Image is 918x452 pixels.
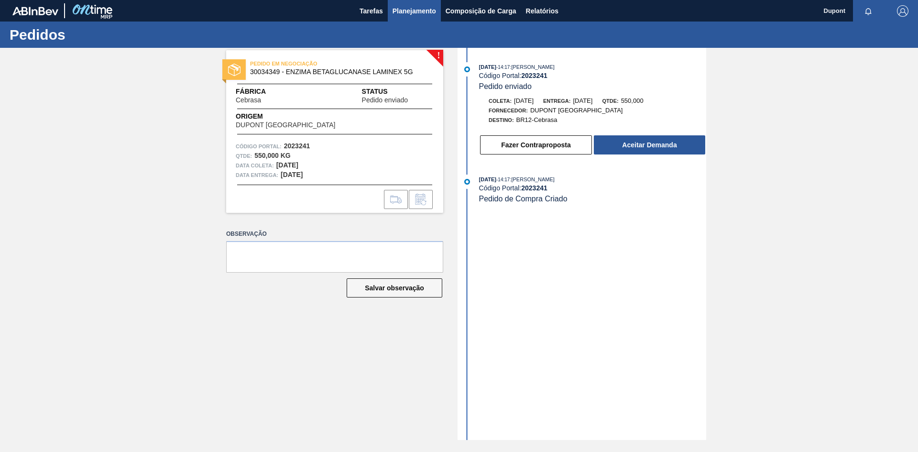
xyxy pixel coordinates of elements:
span: : [PERSON_NAME] [510,176,555,182]
span: Tarefas [360,5,383,17]
img: Logout [897,5,908,17]
span: Origem [236,111,362,121]
span: Planejamento [393,5,436,17]
span: - 14:17 [496,65,510,70]
span: Pedido enviado [362,97,408,104]
div: Código Portal: [479,72,706,79]
span: 30034349 - ENZIMA BETAGLUCANASE LAMINEX 5G [250,68,424,76]
img: atual [464,66,470,72]
strong: 2023241 [521,184,547,192]
span: Qtde : [236,151,252,161]
div: Informar alteração no pedido [409,190,433,209]
img: atual [464,179,470,185]
span: DUPONT [GEOGRAPHIC_DATA] [530,107,623,114]
strong: 550,000 KG [254,152,291,159]
h1: Pedidos [10,29,179,40]
button: Notificações [853,4,884,18]
button: Fazer Contraproposta [480,135,592,154]
span: Destino: [489,117,514,123]
button: Salvar observação [347,278,442,298]
span: Entrega: [543,98,570,104]
button: Aceitar Demanda [594,135,705,154]
span: BR12-Cebrasa [516,116,557,123]
span: Status [362,87,434,97]
span: Data coleta: [236,161,274,170]
span: [DATE] [514,97,534,104]
div: Código Portal: [479,184,706,192]
span: Fábrica [236,87,291,97]
span: [DATE] [479,64,496,70]
span: Data entrega: [236,170,278,180]
strong: [DATE] [276,161,298,169]
span: [DATE] [479,176,496,182]
span: : [PERSON_NAME] [510,64,555,70]
span: Qtde: [602,98,618,104]
strong: 2023241 [521,72,547,79]
span: Relatórios [526,5,558,17]
strong: [DATE] [281,171,303,178]
span: Composição de Carga [446,5,516,17]
span: Pedido enviado [479,82,532,90]
span: Cebrasa [236,97,261,104]
strong: 2023241 [284,142,310,150]
span: Coleta: [489,98,512,104]
span: 550,000 [621,97,644,104]
span: - 14:17 [496,177,510,182]
div: Ir para Composição de Carga [384,190,408,209]
span: [DATE] [573,97,592,104]
span: DUPONT [GEOGRAPHIC_DATA] [236,121,335,129]
span: Código Portal: [236,142,282,151]
label: Observação [226,227,443,241]
img: status [228,64,240,76]
span: PEDIDO EM NEGOCIAÇÃO [250,59,384,68]
span: Fornecedor: [489,108,528,113]
span: Pedido de Compra Criado [479,195,568,203]
img: TNhmsLtSVTkK8tSr43FrP2fwEKptu5GPRR3wAAAABJRU5ErkJggg== [12,7,58,15]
